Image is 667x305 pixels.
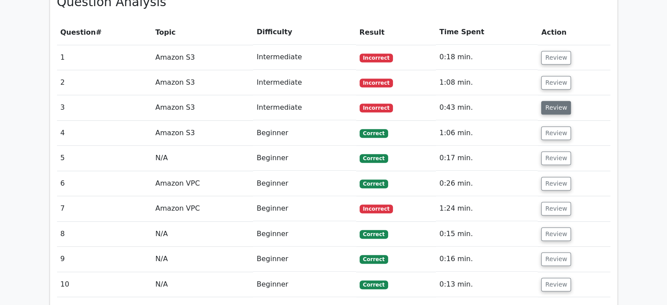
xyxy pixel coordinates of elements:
td: 0:17 min. [436,146,538,171]
td: Beginner [253,146,356,171]
button: Review [541,101,571,115]
button: Review [541,227,571,241]
td: Intermediate [253,70,356,95]
td: Amazon S3 [152,45,253,70]
span: Incorrect [360,104,393,112]
td: 5 [57,146,152,171]
td: 7 [57,196,152,221]
td: 1:06 min. [436,121,538,146]
td: 1:08 min. [436,70,538,95]
button: Review [541,202,571,215]
td: Amazon VPC [152,196,253,221]
span: Correct [360,255,388,264]
th: Result [356,20,436,45]
td: Beginner [253,196,356,221]
td: 0:13 min. [436,272,538,297]
th: Action [538,20,610,45]
span: Correct [360,179,388,188]
td: Intermediate [253,95,356,120]
th: Topic [152,20,253,45]
span: Correct [360,280,388,289]
td: Beginner [253,171,356,196]
td: 0:18 min. [436,45,538,70]
td: 0:16 min. [436,247,538,272]
td: Amazon S3 [152,95,253,120]
td: 3 [57,95,152,120]
span: Correct [360,230,388,239]
td: Beginner [253,272,356,297]
td: 4 [57,121,152,146]
td: 8 [57,222,152,247]
td: Amazon VPC [152,171,253,196]
td: N/A [152,247,253,272]
span: Correct [360,129,388,138]
td: Beginner [253,247,356,272]
td: 2 [57,70,152,95]
span: Incorrect [360,79,393,87]
button: Review [541,252,571,266]
td: Amazon S3 [152,70,253,95]
button: Review [541,278,571,291]
td: 1:24 min. [436,196,538,221]
th: Time Spent [436,20,538,45]
button: Review [541,51,571,65]
td: 10 [57,272,152,297]
td: 0:43 min. [436,95,538,120]
span: Correct [360,154,388,163]
span: Incorrect [360,205,393,213]
button: Review [541,151,571,165]
button: Review [541,76,571,90]
td: N/A [152,146,253,171]
span: Incorrect [360,54,393,62]
th: # [57,20,152,45]
th: Difficulty [253,20,356,45]
td: 0:26 min. [436,171,538,196]
td: Intermediate [253,45,356,70]
td: 9 [57,247,152,272]
span: Question [61,28,96,36]
td: Amazon S3 [152,121,253,146]
button: Review [541,126,571,140]
td: Beginner [253,222,356,247]
td: 1 [57,45,152,70]
td: 0:15 min. [436,222,538,247]
td: N/A [152,272,253,297]
button: Review [541,177,571,190]
td: 6 [57,171,152,196]
td: Beginner [253,121,356,146]
td: N/A [152,222,253,247]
